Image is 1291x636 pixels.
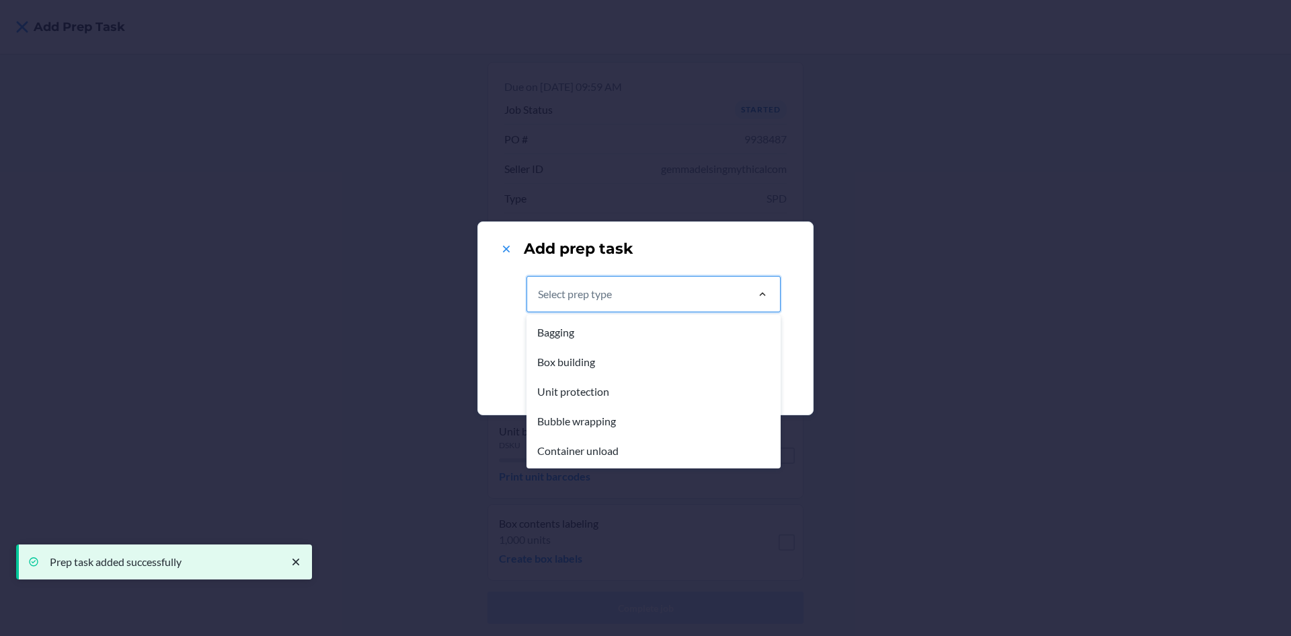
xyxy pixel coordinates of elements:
div: Select prep type [538,286,612,302]
p: Prep task added successfully [50,555,276,569]
div: Bubble wrapping [529,407,778,436]
svg: close toast [289,555,303,569]
div: Box building [529,347,778,377]
div: Unit protection [529,377,778,407]
div: Container unload [529,436,778,466]
div: Bagging [529,318,778,347]
h2: Add prep task [524,238,633,260]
